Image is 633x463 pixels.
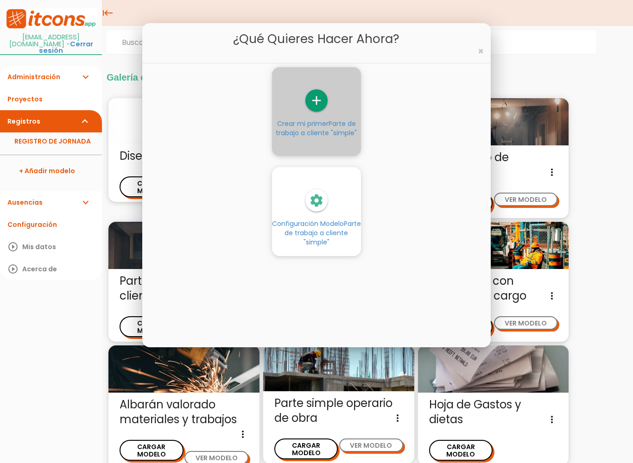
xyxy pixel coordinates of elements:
span: Parte diario de operario [429,150,558,180]
i: more_vert [237,427,248,442]
span: Hoja de Gastos y dietas [429,397,558,427]
button: VER MODELO [494,193,558,206]
i: play_circle_outline [7,236,19,258]
button: CARGAR MODELO [120,440,184,461]
span: Diseña desde cero [120,149,248,163]
button: CARGAR MODELO [120,316,184,337]
span: Parte simple operario de obra [274,396,403,425]
button: CARGAR MODELO [120,176,184,197]
img: parte-operario-obra-simple.jpg [263,345,414,391]
input: Buscar elemento... [107,31,596,55]
img: enblanco.png [108,98,260,144]
button: Close [478,46,484,56]
i: expand_more [80,110,91,132]
h2: Galería de modelos de Registro [107,72,567,82]
button: CARGAR MODELO [429,440,493,461]
i: expand_more [80,191,91,213]
span: Albarán valorado materiales y trabajos [120,397,248,427]
i: settings [305,189,328,212]
i: more_vert [546,412,557,427]
a: + Añadir modelo [5,160,97,182]
a: Cerrar sesión [39,39,93,56]
i: expand_more [80,66,91,88]
img: encargado.jpg [418,222,569,269]
span: Parte de trabajo a cliente "simple" [120,274,248,303]
h5: ¿Qué quieres hacer ahora? [149,30,483,47]
i: more_vert [546,165,557,180]
img: partediariooperario.jpg [108,222,260,269]
button: VER MODELO [494,316,558,330]
span: Crear mi primer [276,119,357,138]
img: partediariooperario.jpg [418,98,569,145]
img: itcons-logo [5,8,97,29]
button: VER MODELO [339,438,403,452]
i: play_circle_outline [7,258,19,280]
i: more_vert [546,288,557,303]
span: × [478,44,484,58]
i: more_vert [392,411,403,425]
span: Configuración Modelo [272,219,361,247]
button: CARGAR MODELO [274,438,338,459]
span: Parte de trabajo a cliente "simple" [276,119,357,138]
span: Parte de trabajo a cliente "simple" [285,219,361,247]
span: Encargado con personal al cargo [429,274,558,303]
img: gastos.jpg [418,345,569,393]
img: trabajos.jpg [108,345,260,393]
i: add [305,89,328,112]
